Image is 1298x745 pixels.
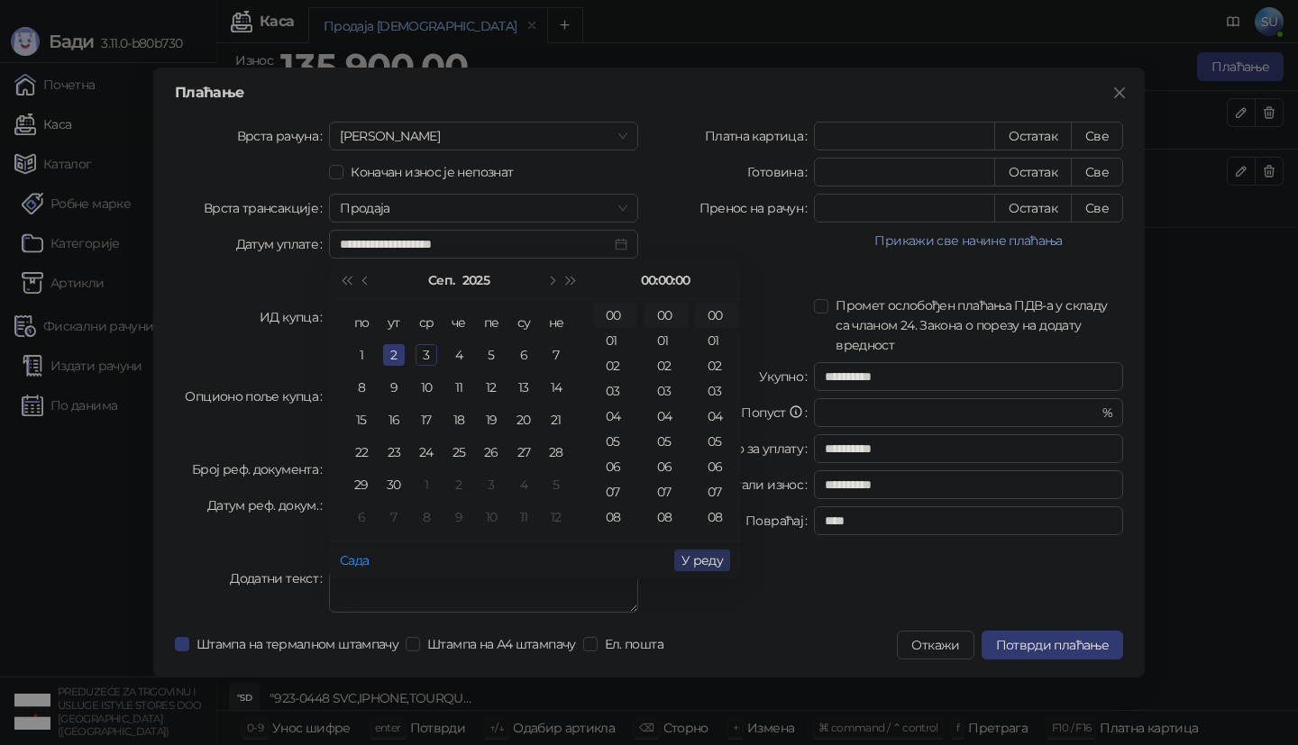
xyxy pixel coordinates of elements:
div: 6 [513,344,535,366]
div: 5 [480,344,502,366]
button: Све [1071,194,1123,223]
div: 4 [513,474,535,495]
div: 18 [448,409,470,431]
div: 3 [480,474,502,495]
td: 2025-09-19 [475,404,507,436]
div: 03 [695,378,738,404]
div: 07 [593,479,636,504]
div: 01 [593,328,636,353]
span: Ел. пошта [598,634,671,654]
td: 2025-09-27 [507,436,540,468]
label: Укупно за уплату [699,434,814,463]
div: 08 [644,504,688,530]
div: 9 [383,377,405,398]
td: 2025-09-21 [540,404,572,436]
div: 11 [513,506,535,528]
label: Укупно [759,362,815,391]
label: Пренос на рачун [699,194,815,223]
td: 2025-10-01 [410,468,443,501]
td: 2025-09-22 [345,436,378,468]
td: 2025-09-23 [378,436,410,468]
td: 2025-10-08 [410,501,443,533]
td: 2025-09-07 [540,339,572,371]
textarea: Додатни текст [329,564,638,613]
td: 2025-09-13 [507,371,540,404]
span: Промет ослобођен плаћања ПДВ-а у складу са чланом 24. Закона о порезу на додату вредност [828,295,1123,355]
div: 07 [644,479,688,504]
div: 1 [416,474,437,495]
div: 06 [644,454,688,479]
td: 2025-09-08 [345,371,378,404]
div: 05 [644,429,688,454]
button: Остатак [994,194,1072,223]
input: Попуст [825,399,1098,426]
div: 5 [545,474,567,495]
span: У реду [681,552,723,568]
td: 2025-09-20 [507,404,540,436]
button: Close [1105,78,1134,107]
label: Преостали износ [696,470,815,499]
div: 4 [448,344,470,366]
div: 7 [545,344,567,366]
td: 2025-09-05 [475,339,507,371]
div: 04 [593,404,636,429]
button: Претходни месец (PageUp) [356,262,376,298]
label: Датум реф. докум. [207,491,330,520]
td: 2025-10-03 [475,468,507,501]
div: 8 [416,506,437,528]
th: не [540,306,572,339]
span: Close [1105,86,1134,100]
th: ср [410,306,443,339]
label: Опционо поље купца [185,382,329,411]
td: 2025-09-01 [345,339,378,371]
span: Продаја [340,195,627,222]
td: 2025-10-12 [540,501,572,533]
td: 2025-10-10 [475,501,507,533]
th: су [507,306,540,339]
div: 8 [351,377,372,398]
td: 2025-09-15 [345,404,378,436]
th: пе [475,306,507,339]
td: 2025-09-17 [410,404,443,436]
td: 2025-09-18 [443,404,475,436]
button: У реду [674,550,730,571]
label: Готовина [747,158,814,186]
div: 11 [448,377,470,398]
div: 25 [448,441,470,463]
button: Потврди плаћање [982,631,1123,659]
div: 2 [448,474,470,495]
td: 2025-09-16 [378,404,410,436]
div: 07 [695,479,738,504]
div: 1 [351,344,372,366]
span: Аванс [340,123,627,150]
td: 2025-09-28 [540,436,572,468]
label: Додатни текст [230,564,329,593]
div: 28 [545,441,567,463]
div: 23 [383,441,405,463]
span: Потврди плаћање [996,637,1109,653]
td: 2025-10-02 [443,468,475,501]
div: 01 [695,328,738,353]
td: 2025-10-11 [507,501,540,533]
div: 12 [480,377,502,398]
td: 2025-09-25 [443,436,475,468]
button: Претходна година (Control + left) [336,262,356,298]
button: Откажи [897,631,973,659]
span: Штампа на термалном штампачу [189,634,406,654]
td: 2025-10-07 [378,501,410,533]
div: 00 [644,303,688,328]
td: 2025-09-26 [475,436,507,468]
div: 02 [644,353,688,378]
div: 20 [513,409,535,431]
div: 04 [644,404,688,429]
div: 01 [644,328,688,353]
div: 10 [480,506,502,528]
div: 30 [383,474,405,495]
div: 03 [593,378,636,404]
td: 2025-09-10 [410,371,443,404]
label: Датум уплате [236,230,330,259]
a: Сада [340,552,369,568]
label: ИД купца [260,303,329,332]
div: 12 [545,506,567,528]
td: 2025-10-09 [443,501,475,533]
